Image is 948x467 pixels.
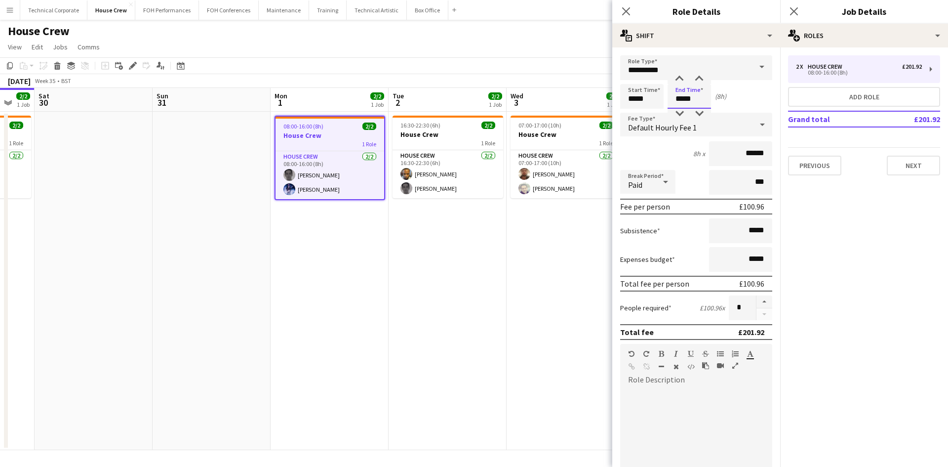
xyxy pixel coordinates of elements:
button: Technical Corporate [20,0,87,20]
div: £201.92 [738,327,764,337]
button: Increase [756,296,772,308]
div: BST [61,77,71,85]
span: 08:00-16:00 (8h) [283,123,323,130]
td: Grand total [788,111,881,127]
button: Horizontal Line [658,363,665,371]
span: 1 Role [599,139,613,147]
span: 2 [391,97,404,108]
a: View [4,41,26,53]
span: Edit [32,42,43,51]
button: Next [887,156,940,175]
span: 2/2 [362,123,376,130]
button: Insert video [717,362,724,370]
span: 16:30-22:30 (6h) [400,122,440,129]
app-card-role: House Crew2/208:00-16:00 (8h)[PERSON_NAME][PERSON_NAME] [276,151,384,199]
a: Jobs [49,41,72,53]
div: Shift [612,24,780,47]
span: Sat [39,91,49,100]
td: £201.92 [881,111,940,127]
button: HTML Code [687,363,694,371]
span: Week 35 [33,77,57,85]
h3: Job Details [780,5,948,18]
span: 2/2 [370,92,384,100]
span: 2/2 [9,122,23,129]
button: Strikethrough [702,350,709,358]
span: 07:00-17:00 (10h) [518,122,561,129]
div: 1 Job [607,101,620,108]
h3: House Crew [393,130,503,139]
div: 8h x [693,149,705,158]
button: Ordered List [732,350,739,358]
button: Maintenance [259,0,309,20]
app-card-role: House Crew2/216:30-22:30 (6h)[PERSON_NAME][PERSON_NAME] [393,150,503,198]
button: Bold [658,350,665,358]
app-job-card: 16:30-22:30 (6h)2/2House Crew1 RoleHouse Crew2/216:30-22:30 (6h)[PERSON_NAME][PERSON_NAME] [393,116,503,198]
div: 1 Job [371,101,384,108]
span: Paid [628,180,642,190]
div: 2 x [796,63,808,70]
button: Previous [788,156,841,175]
button: House Crew [87,0,135,20]
span: Tue [393,91,404,100]
label: Subsistence [620,226,660,235]
span: 1 Role [9,139,23,147]
span: 2/2 [606,92,620,100]
span: Sun [157,91,168,100]
button: Italic [672,350,679,358]
a: Edit [28,41,47,53]
label: People required [620,303,671,312]
button: Box Office [407,0,448,20]
h3: House Crew [511,130,621,139]
div: Roles [780,24,948,47]
span: Wed [511,91,523,100]
div: Total fee per person [620,279,689,289]
button: Text Color [747,350,753,358]
div: Fee per person [620,202,670,212]
button: Fullscreen [732,362,739,370]
span: Default Hourly Fee 1 [628,123,697,132]
span: View [8,42,22,51]
button: Technical Artistic [347,0,407,20]
button: Clear Formatting [672,363,679,371]
span: 1 [273,97,287,108]
button: Paste as plain text [702,362,709,370]
div: Total fee [620,327,654,337]
span: Jobs [53,42,68,51]
span: 1 Role [362,140,376,148]
div: [DATE] [8,76,31,86]
div: 1 Job [489,101,502,108]
button: FOH Performances [135,0,199,20]
div: 08:00-16:00 (8h) [796,70,922,75]
span: 31 [155,97,168,108]
button: Underline [687,350,694,358]
span: Comms [78,42,100,51]
app-card-role: House Crew2/207:00-17:00 (10h)[PERSON_NAME][PERSON_NAME] [511,150,621,198]
button: Redo [643,350,650,358]
a: Comms [74,41,104,53]
div: £201.92 [902,63,922,70]
button: Training [309,0,347,20]
h1: House Crew [8,24,70,39]
app-job-card: 08:00-16:00 (8h)2/2House Crew1 RoleHouse Crew2/208:00-16:00 (8h)[PERSON_NAME][PERSON_NAME] [275,116,385,200]
span: Mon [275,91,287,100]
span: 2/2 [16,92,30,100]
h3: Role Details [612,5,780,18]
div: £100.96 [739,279,764,289]
app-job-card: 07:00-17:00 (10h)2/2House Crew1 RoleHouse Crew2/207:00-17:00 (10h)[PERSON_NAME][PERSON_NAME] [511,116,621,198]
span: 2/2 [481,122,495,129]
span: 2/2 [488,92,502,100]
span: 3 [509,97,523,108]
button: Undo [628,350,635,358]
span: 30 [37,97,49,108]
div: £100.96 [739,202,764,212]
span: 1 Role [481,139,495,147]
button: Add role [788,87,940,107]
button: Unordered List [717,350,724,358]
div: (8h) [715,92,726,101]
h3: House Crew [276,131,384,140]
div: 1 Job [17,101,30,108]
label: Expenses budget [620,255,675,264]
